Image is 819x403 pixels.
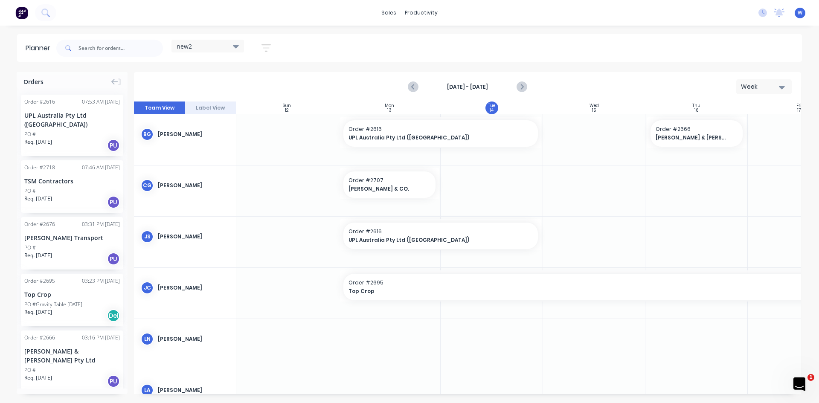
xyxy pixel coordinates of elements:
div: Order # 2616 [24,98,55,106]
iframe: Intercom live chat [790,374,810,394]
div: Thu [692,103,700,108]
button: Week [736,79,792,94]
span: Order # 2616 [349,228,533,235]
div: PU [107,196,120,209]
div: TSM Contractors [24,177,120,186]
div: [PERSON_NAME] [158,233,229,241]
div: 03:23 PM [DATE] [82,277,120,285]
span: Req. [DATE] [24,308,52,316]
div: 14 [490,108,494,113]
span: Order # 2616 [349,125,533,133]
div: Open Intercom Messenger [3,3,17,27]
div: Top Crop [24,290,120,299]
button: Label View [185,101,236,114]
div: Fri [796,103,802,108]
div: 12 [285,108,289,113]
div: PO # [24,187,36,195]
span: Order # 2707 [349,177,430,184]
div: JC [141,281,154,294]
div: Wed [590,103,599,108]
div: [PERSON_NAME] [158,284,229,292]
div: PU [107,252,120,265]
div: Mon [385,103,394,108]
span: [PERSON_NAME] & CO. [349,185,422,193]
div: PO # [24,366,36,374]
div: 16 [694,108,699,113]
span: new2 [177,42,192,51]
div: Planner [26,43,55,53]
div: 13 [387,108,392,113]
div: sales [377,6,401,19]
div: CG [141,179,154,192]
div: PU [107,139,120,152]
div: [PERSON_NAME] [158,130,229,138]
div: LN [141,333,154,345]
span: 1 [807,374,814,381]
div: 07:46 AM [DATE] [82,164,120,171]
div: PU [107,375,120,388]
div: PO # [24,244,36,252]
div: [PERSON_NAME] Transport [24,233,120,242]
span: [PERSON_NAME] & [PERSON_NAME] Pty Ltd [656,134,729,142]
div: JS [141,230,154,243]
span: Top Crop [349,287,791,295]
button: Team View [134,101,185,114]
div: Intercom [3,3,17,27]
div: [PERSON_NAME] [158,335,229,343]
div: UPL Australia Pty Ltd ([GEOGRAPHIC_DATA]) [24,111,120,129]
div: Order # 2695 [24,277,55,285]
div: PO #Gravity Table [DATE] [24,301,82,308]
span: Req. [DATE] [24,138,52,146]
div: [PERSON_NAME] & [PERSON_NAME] Pty Ltd [24,347,120,365]
div: Intercom messenger [3,3,17,27]
div: productivity [401,6,442,19]
div: Order # 2718 [24,164,55,171]
div: 03:16 PM [DATE] [82,334,120,342]
input: Search for orders... [78,40,163,57]
div: Order # 2676 [24,220,55,228]
strong: [DATE] - [DATE] [425,83,510,91]
span: Req. [DATE] [24,252,52,259]
span: UPL Australia Pty Ltd ([GEOGRAPHIC_DATA]) [349,236,514,244]
span: Req. [DATE] [24,374,52,382]
div: Week [741,82,780,91]
span: Order # 2666 [656,125,738,133]
div: Sun [283,103,291,108]
div: LA [141,384,154,397]
span: Orders [23,77,44,86]
span: W [798,9,802,17]
div: BG [141,128,154,141]
div: 15 [592,108,596,113]
div: Tue [488,103,495,108]
div: 03:31 PM [DATE] [82,220,120,228]
div: Order # 2666 [24,334,55,342]
div: 17 [797,108,801,113]
div: Del [107,309,120,322]
span: Req. [DATE] [24,195,52,203]
div: [PERSON_NAME] [158,386,229,394]
div: PO # [24,130,36,138]
div: [PERSON_NAME] [158,182,229,189]
div: 07:53 AM [DATE] [82,98,120,106]
img: Factory [15,6,28,19]
span: UPL Australia Pty Ltd ([GEOGRAPHIC_DATA]) [349,134,514,142]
